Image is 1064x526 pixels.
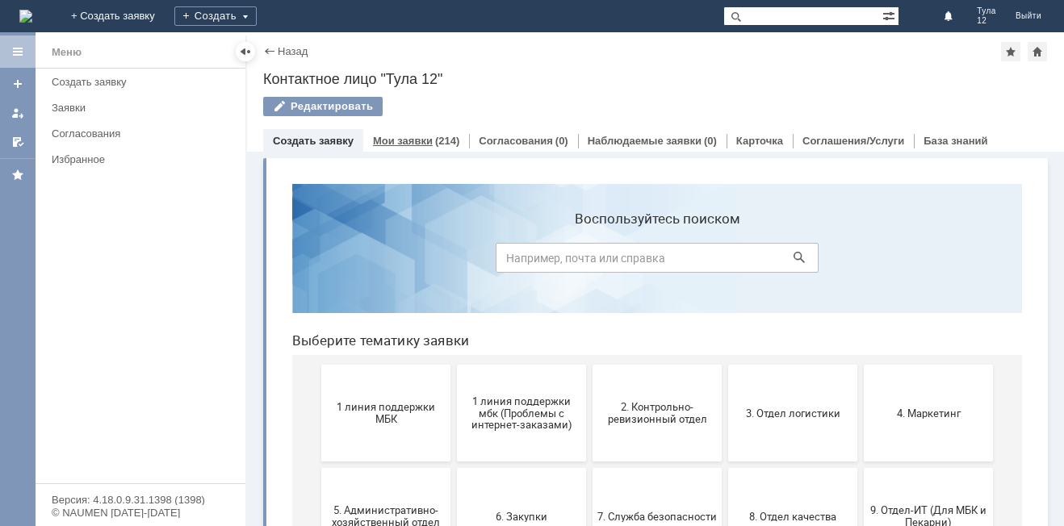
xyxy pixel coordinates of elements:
a: Создать заявку [273,135,354,147]
a: Наблюдаемые заявки [588,135,702,147]
span: Расширенный поиск [882,7,899,23]
button: Отдел ИТ (1С) [178,400,307,497]
button: 2. Контрольно-ревизионный отдел [313,194,442,290]
div: (214) [435,135,459,147]
span: Бухгалтерия (для мбк) [47,442,166,454]
span: 8. Отдел качества [454,339,573,351]
div: Согласования [52,127,236,140]
label: Воспользуйтесь поиском [216,40,539,56]
div: Скрыть меню [236,42,255,61]
button: 7. Служба безопасности [313,297,442,394]
span: Тула [977,6,996,16]
div: Контактное лицо "Тула 12" [263,71,1048,87]
a: Мои заявки [5,100,31,126]
span: 1 линия поддержки МБК [47,230,166,254]
div: (0) [704,135,717,147]
a: Мои согласования [5,129,31,155]
button: Отдел-ИТ (Офис) [449,400,578,497]
div: Заявки [52,102,236,114]
a: Соглашения/Услуги [802,135,904,147]
div: Избранное [52,153,218,165]
button: 4. Маркетинг [584,194,714,290]
header: Выберите тематику заявки [13,161,743,177]
a: Согласования [45,121,242,146]
a: Карточка [736,135,783,147]
input: Например, почта или справка [216,72,539,102]
div: Версия: 4.18.0.9.31.1398 (1398) [52,495,229,505]
span: 7. Служба безопасности [318,339,438,351]
span: Отдел ИТ (1С) [182,442,302,454]
button: 1 линия поддержки МБК [42,194,171,290]
span: Финансовый отдел [589,442,709,454]
img: logo [19,10,32,23]
button: 3. Отдел логистики [449,194,578,290]
a: Создать заявку [45,69,242,94]
a: Перейти на домашнюю страницу [19,10,32,23]
span: 5. Административно-хозяйственный отдел [47,333,166,357]
a: Заявки [45,95,242,120]
a: Мои заявки [373,135,433,147]
button: Бухгалтерия (для мбк) [42,400,171,497]
div: Меню [52,43,82,62]
button: 9. Отдел-ИТ (Для МБК и Пекарни) [584,297,714,394]
button: 6. Закупки [178,297,307,394]
div: © NAUMEN [DATE]-[DATE] [52,507,229,518]
span: 6. Закупки [182,339,302,351]
div: Создать заявку [52,76,236,88]
button: 5. Административно-хозяйственный отдел [42,297,171,394]
span: Отдел-ИТ (Битрикс24 и CRM) [318,436,438,461]
div: Создать [174,6,257,26]
span: Отдел-ИТ (Офис) [454,442,573,454]
div: Добавить в избранное [1001,42,1020,61]
div: Сделать домашней страницей [1028,42,1047,61]
span: 9. Отдел-ИТ (Для МБК и Пекарни) [589,333,709,357]
span: 2. Контрольно-ревизионный отдел [318,230,438,254]
a: Назад [278,45,308,57]
span: 3. Отдел логистики [454,236,573,248]
button: 1 линия поддержки мбк (Проблемы с интернет-заказами) [178,194,307,290]
span: 1 линия поддержки мбк (Проблемы с интернет-заказами) [182,223,302,260]
button: 8. Отдел качества [449,297,578,394]
a: База знаний [924,135,987,147]
span: 12 [977,16,996,26]
div: (0) [555,135,568,147]
a: Согласования [479,135,553,147]
button: Финансовый отдел [584,400,714,497]
a: Создать заявку [5,71,31,97]
button: Отдел-ИТ (Битрикс24 и CRM) [313,400,442,497]
span: 4. Маркетинг [589,236,709,248]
